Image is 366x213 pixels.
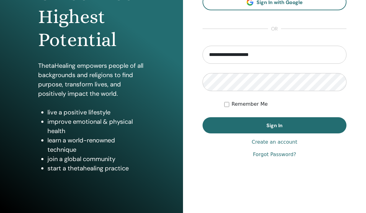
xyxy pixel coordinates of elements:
[47,117,145,136] li: improve emotional & physical health
[266,122,283,129] span: Sign In
[253,151,296,158] a: Forgot Password?
[47,164,145,173] li: start a thetahealing practice
[232,100,268,108] label: Remember Me
[268,25,281,33] span: or
[38,61,145,98] p: ThetaHealing empowers people of all backgrounds and religions to find purpose, transform lives, a...
[47,154,145,164] li: join a global community
[47,136,145,154] li: learn a world-renowned technique
[47,108,145,117] li: live a positive lifestyle
[252,138,297,146] a: Create an account
[224,100,346,108] div: Keep me authenticated indefinitely or until I manually logout
[203,117,346,133] button: Sign In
